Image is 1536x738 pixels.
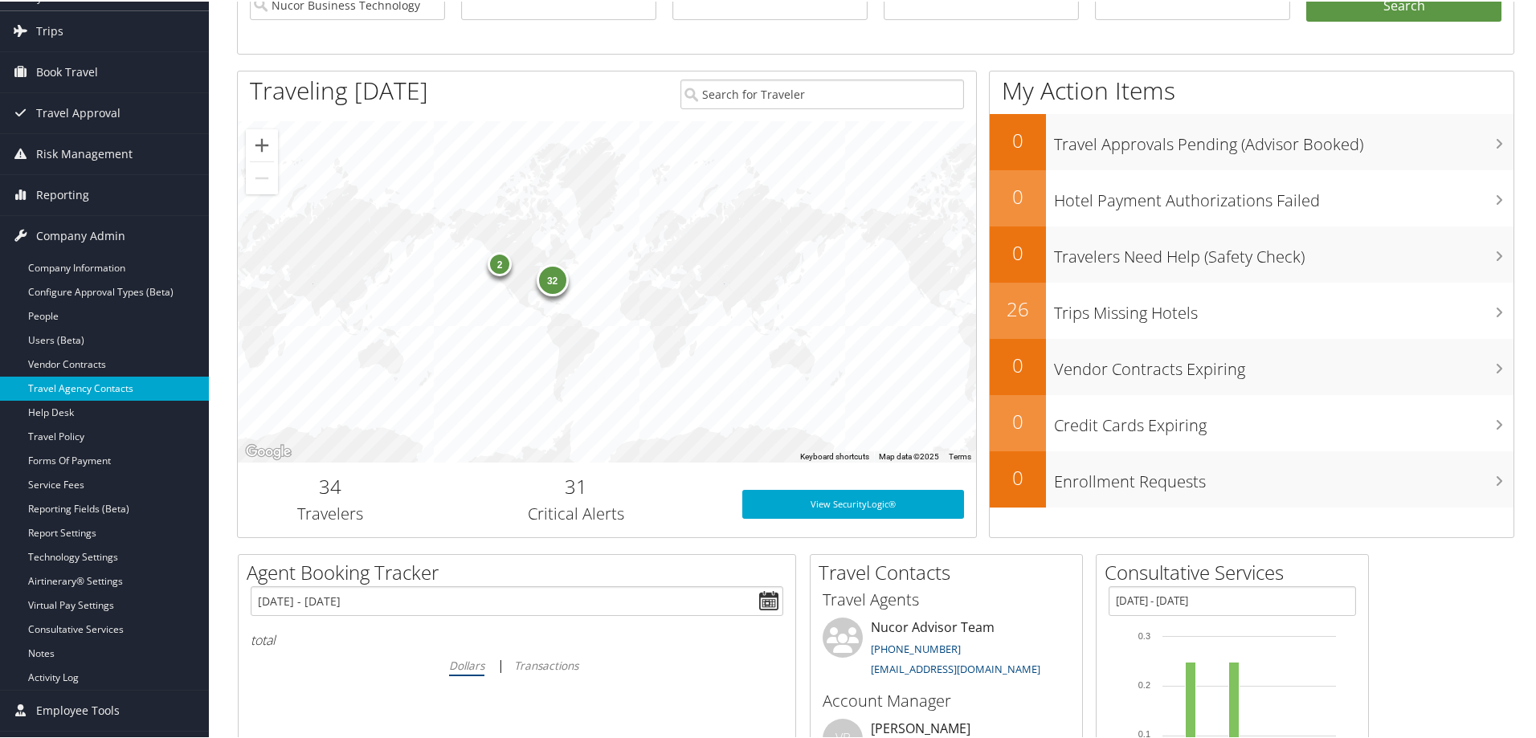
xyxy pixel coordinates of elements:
[250,471,411,499] h2: 34
[990,393,1514,450] a: 0Credit Cards Expiring
[800,450,869,461] button: Keyboard shortcuts
[435,471,718,499] h2: 31
[1138,728,1150,737] tspan: 0.1
[250,501,411,524] h3: Travelers
[514,656,578,671] i: Transactions
[1054,349,1514,379] h3: Vendor Contracts Expiring
[242,440,295,461] a: Open this area in Google Maps (opens a new window)
[536,263,568,295] div: 32
[990,238,1046,265] h2: 0
[251,654,783,674] div: |
[680,78,964,108] input: Search for Traveler
[1054,405,1514,435] h3: Credit Cards Expiring
[246,161,278,193] button: Zoom out
[823,587,1070,610] h3: Travel Agents
[435,501,718,524] h3: Critical Alerts
[1054,461,1514,491] h3: Enrollment Requests
[488,251,512,275] div: 2
[990,125,1046,153] h2: 0
[871,640,961,654] a: [PHONE_NUMBER]
[36,92,121,132] span: Travel Approval
[1054,180,1514,210] h3: Hotel Payment Authorizations Failed
[1138,630,1150,639] tspan: 0.3
[990,112,1514,169] a: 0Travel Approvals Pending (Advisor Booked)
[823,688,1070,711] h3: Account Manager
[990,72,1514,106] h1: My Action Items
[990,225,1514,281] a: 0Travelers Need Help (Safety Check)
[990,406,1046,434] h2: 0
[871,660,1040,675] a: [EMAIL_ADDRESS][DOMAIN_NAME]
[742,488,964,517] a: View SecurityLogic®
[246,128,278,160] button: Zoom in
[815,616,1078,682] li: Nucor Advisor Team
[247,557,795,585] h2: Agent Booking Tracker
[990,463,1046,490] h2: 0
[949,451,971,459] a: Terms (opens in new tab)
[36,10,63,50] span: Trips
[990,281,1514,337] a: 26Trips Missing Hotels
[36,689,120,729] span: Employee Tools
[990,181,1046,209] h2: 0
[1105,557,1368,585] h2: Consultative Services
[36,214,125,255] span: Company Admin
[250,72,428,106] h1: Traveling [DATE]
[36,133,133,173] span: Risk Management
[36,51,98,91] span: Book Travel
[1054,124,1514,154] h3: Travel Approvals Pending (Advisor Booked)
[990,337,1514,393] a: 0Vendor Contracts Expiring
[990,450,1514,506] a: 0Enrollment Requests
[990,350,1046,377] h2: 0
[1054,292,1514,323] h3: Trips Missing Hotels
[819,557,1082,585] h2: Travel Contacts
[990,294,1046,321] h2: 26
[879,451,939,459] span: Map data ©2025
[990,169,1514,225] a: 0Hotel Payment Authorizations Failed
[251,630,783,647] h6: total
[1138,679,1150,688] tspan: 0.2
[1054,236,1514,267] h3: Travelers Need Help (Safety Check)
[449,656,484,671] i: Dollars
[242,440,295,461] img: Google
[36,173,89,214] span: Reporting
